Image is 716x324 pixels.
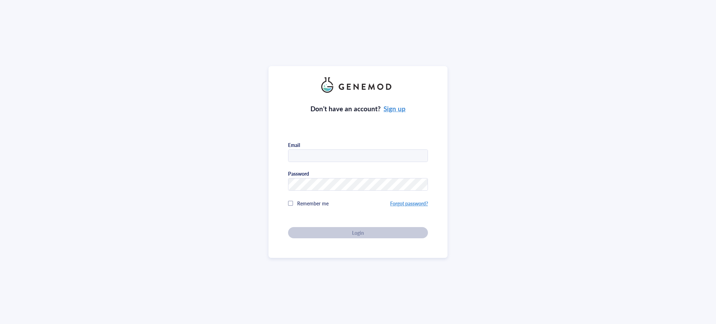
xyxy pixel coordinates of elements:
div: Don’t have an account? [310,104,406,114]
a: Forgot password? [390,200,428,207]
div: Password [288,170,309,177]
span: Remember me [297,200,329,207]
img: genemod_logo_light-BcqUzbGq.png [321,77,395,93]
div: Email [288,142,300,148]
a: Sign up [384,104,406,113]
